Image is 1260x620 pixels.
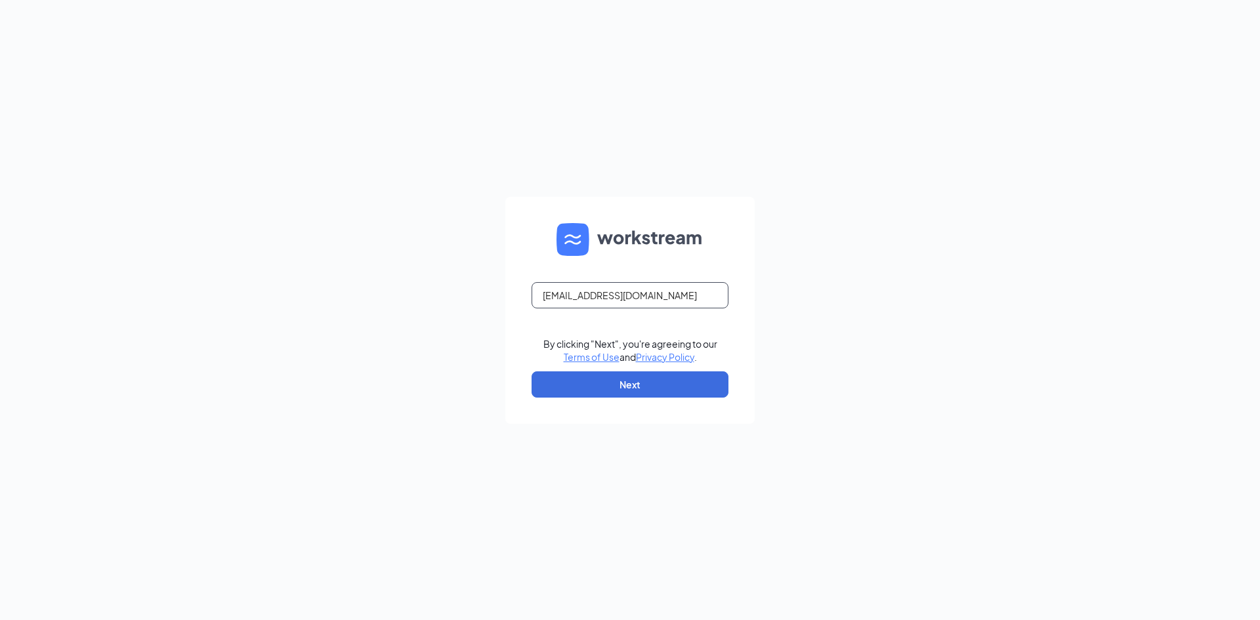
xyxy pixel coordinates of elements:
input: Email [532,282,728,308]
a: Privacy Policy [636,351,694,363]
a: Terms of Use [564,351,619,363]
button: Next [532,371,728,398]
div: By clicking "Next", you're agreeing to our and . [543,337,717,363]
img: WS logo and Workstream text [556,223,703,256]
